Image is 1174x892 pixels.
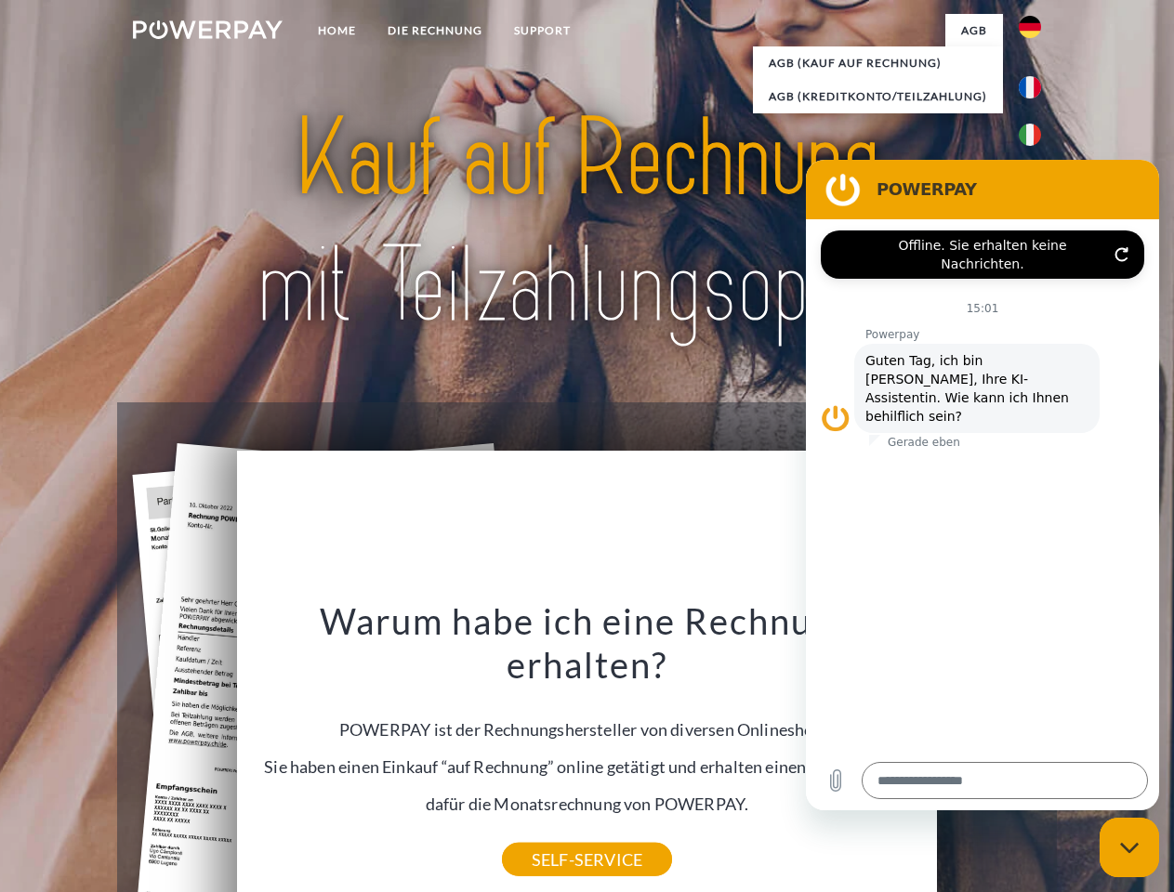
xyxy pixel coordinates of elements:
[248,598,927,688] h3: Warum habe ich eine Rechnung erhalten?
[498,14,587,47] a: SUPPORT
[372,14,498,47] a: DIE RECHNUNG
[1019,124,1041,146] img: it
[1019,76,1041,98] img: fr
[753,46,1003,80] a: AGB (Kauf auf Rechnung)
[302,14,372,47] a: Home
[806,160,1159,810] iframe: Messaging-Fenster
[1019,16,1041,38] img: de
[178,89,996,356] img: title-powerpay_de.svg
[248,598,927,859] div: POWERPAY ist der Rechnungshersteller von diversen Onlineshops. Sie haben einen Einkauf “auf Rechn...
[945,14,1003,47] a: agb
[753,80,1003,113] a: AGB (Kreditkonto/Teilzahlung)
[1100,818,1159,877] iframe: Schaltfläche zum Öffnen des Messaging-Fensters; Konversation läuft
[133,20,283,39] img: logo-powerpay-white.svg
[502,843,672,876] a: SELF-SERVICE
